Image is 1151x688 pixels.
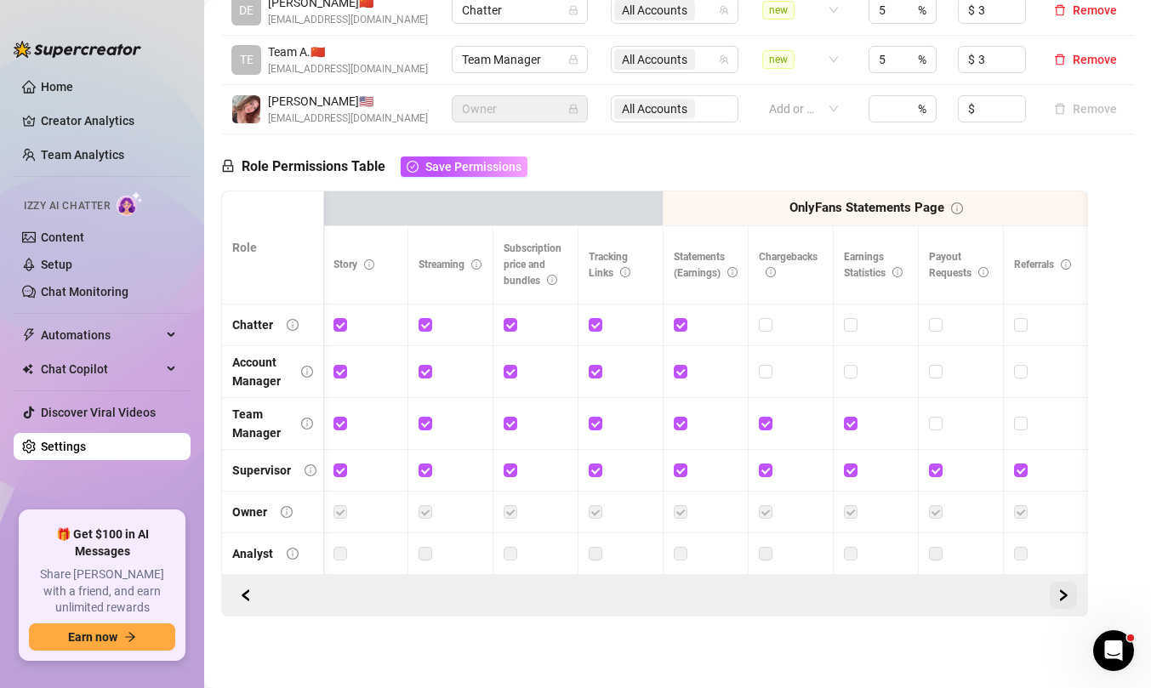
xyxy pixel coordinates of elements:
[232,503,267,521] div: Owner
[232,95,260,123] img: Amy August
[719,54,729,65] span: team
[1073,53,1117,66] span: Remove
[232,582,259,609] button: Scroll Forward
[614,49,695,70] span: All Accounts
[727,267,738,277] span: info-circle
[268,92,428,111] span: [PERSON_NAME] 🇺🇸
[622,1,687,20] span: All Accounts
[425,160,521,173] span: Save Permissions
[221,159,235,173] span: lock
[281,506,293,518] span: info-circle
[268,61,428,77] span: [EMAIL_ADDRESS][DOMAIN_NAME]
[401,156,527,177] button: Save Permissions
[301,366,313,378] span: info-circle
[568,5,578,15] span: lock
[41,148,124,162] a: Team Analytics
[41,406,156,419] a: Discover Viral Videos
[268,111,428,127] span: [EMAIL_ADDRESS][DOMAIN_NAME]
[1057,589,1069,601] span: right
[268,43,428,61] span: Team A. 🇨🇳
[24,198,110,214] span: Izzy AI Chatter
[547,275,557,285] span: info-circle
[789,200,944,215] strong: OnlyFans Statements Page
[239,1,254,20] span: DE
[232,405,288,442] div: Team Manager
[41,355,162,383] span: Chat Copilot
[364,259,374,270] span: info-circle
[471,259,481,270] span: info-circle
[1093,630,1134,671] iframe: Intercom live chat
[232,353,288,390] div: Account Manager
[268,12,428,28] span: [EMAIL_ADDRESS][DOMAIN_NAME]
[14,41,141,58] img: logo-BBDzfeDw.svg
[41,321,162,349] span: Automations
[333,259,374,270] span: Story
[22,328,36,342] span: thunderbolt
[892,267,903,277] span: info-circle
[951,202,963,214] span: info-circle
[504,242,561,287] span: Subscription price and bundles
[41,285,128,299] a: Chat Monitoring
[41,440,86,453] a: Settings
[305,464,316,476] span: info-circle
[674,251,738,279] span: Statements (Earnings)
[287,548,299,560] span: info-circle
[232,461,291,480] div: Supervisor
[929,251,989,279] span: Payout Requests
[762,50,795,69] span: new
[240,50,254,69] span: TE
[29,623,175,651] button: Earn nowarrow-right
[221,156,527,177] h5: Role Permissions Table
[240,589,252,601] span: left
[1047,99,1124,119] button: Remove
[68,630,117,644] span: Earn now
[622,50,687,69] span: All Accounts
[29,566,175,617] span: Share [PERSON_NAME] with a friend, and earn unlimited rewards
[568,104,578,114] span: lock
[419,259,481,270] span: Streaming
[232,544,273,563] div: Analyst
[29,526,175,560] span: 🎁 Get $100 in AI Messages
[462,96,578,122] span: Owner
[719,5,729,15] span: team
[759,251,818,279] span: Chargebacks
[1054,4,1066,16] span: delete
[407,161,419,173] span: check-circle
[232,316,273,334] div: Chatter
[22,363,33,375] img: Chat Copilot
[41,80,73,94] a: Home
[1047,49,1124,70] button: Remove
[978,267,989,277] span: info-circle
[1061,259,1071,270] span: info-circle
[589,251,630,279] span: Tracking Links
[1050,582,1077,609] button: Scroll Backward
[301,418,313,429] span: info-circle
[762,1,795,20] span: new
[844,251,903,279] span: Earnings Statistics
[568,54,578,65] span: lock
[41,107,177,134] a: Creator Analytics
[41,258,72,271] a: Setup
[620,267,630,277] span: info-circle
[222,191,324,304] th: Role
[287,319,299,331] span: info-circle
[41,230,84,244] a: Content
[1073,3,1117,17] span: Remove
[462,47,578,72] span: Team Manager
[1014,259,1071,270] span: Referrals
[1054,54,1066,65] span: delete
[117,191,143,216] img: AI Chatter
[124,631,136,643] span: arrow-right
[766,267,776,277] span: info-circle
